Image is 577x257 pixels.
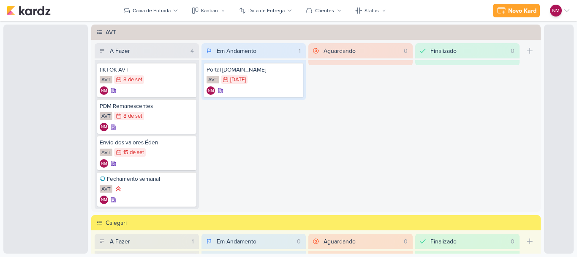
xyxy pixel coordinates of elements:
div: PDM Remanescentes [100,102,194,110]
div: Natasha Matos [100,196,108,204]
p: NM [208,89,214,93]
p: NM [101,198,107,202]
div: Criador(a): Natasha Matos [100,159,108,168]
div: Natasha Matos [100,86,108,95]
div: 15 de set [123,150,144,155]
div: 0 [507,47,518,55]
div: tIKTOK AVT [100,66,194,74]
p: NM [552,7,560,14]
div: 4 [187,47,197,55]
div: AVT [106,28,538,37]
p: NM [101,89,107,93]
div: Calegari [106,218,538,227]
div: Prioridade Alta [114,185,122,193]
div: 0 [400,47,411,55]
div: 1 [295,47,304,55]
div: 0 [294,237,304,246]
div: Natasha Matos [207,86,215,95]
p: NM [101,162,107,166]
div: AVT [100,185,112,193]
div: [DATE] [230,77,246,83]
div: 1 [188,237,197,246]
div: Natasha Matos [100,123,108,131]
div: AVT [100,76,112,83]
div: AVT [207,76,219,83]
div: Envio dos valores Éden [100,139,194,146]
div: 8 de set [123,113,142,119]
div: Novo Kard [508,6,536,15]
div: 8 de set [123,77,142,83]
div: Natasha Matos [100,159,108,168]
div: Fechamento semanal [100,175,194,183]
button: Novo Kard [493,4,540,17]
div: 0 [507,237,518,246]
div: Criador(a): Natasha Matos [100,196,108,204]
div: Portal apto.vc [207,66,301,74]
div: Criador(a): Natasha Matos [100,86,108,95]
div: Criador(a): Natasha Matos [100,123,108,131]
div: AVT [100,112,112,120]
div: Natasha Matos [550,5,562,17]
p: NM [101,125,107,130]
img: kardz.app [7,6,51,16]
div: Criador(a): Natasha Matos [207,86,215,95]
div: AVT [100,149,112,156]
div: 0 [400,237,411,246]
